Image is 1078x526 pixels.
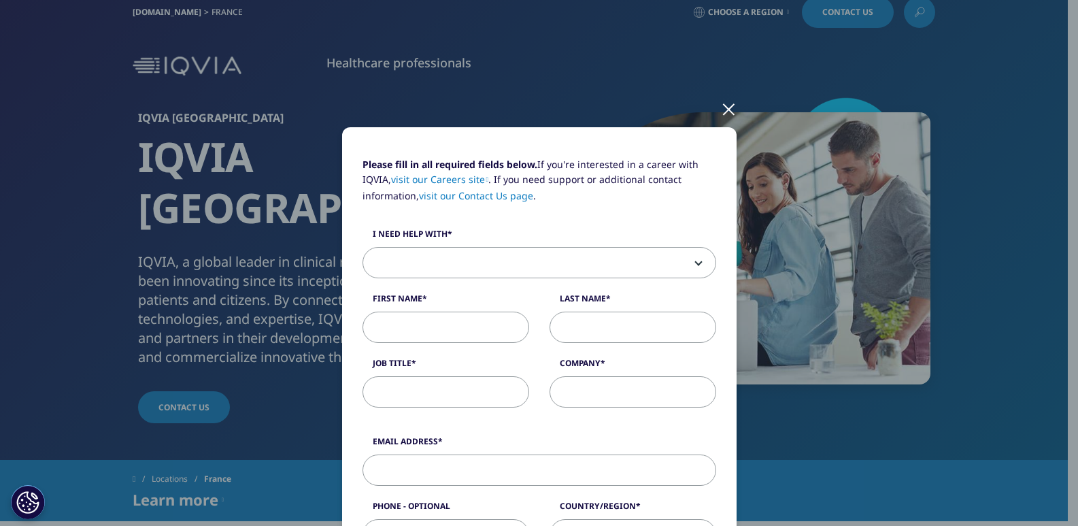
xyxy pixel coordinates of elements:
p: If you're interested in a career with IQVIA, . If you need support or additional contact informat... [363,157,716,214]
a: visit our Careers site [391,173,489,186]
label: I need help with [363,228,716,247]
label: First Name [363,293,529,312]
a: visit our Contact Us page [419,189,533,202]
label: Email Address [363,435,716,455]
label: Company [550,357,716,376]
button: Cookie Settings [11,485,45,519]
label: Phone - Optional [363,500,529,519]
label: Country/Region [550,500,716,519]
label: Last Name [550,293,716,312]
strong: Please fill in all required fields below. [363,158,537,171]
label: Job Title [363,357,529,376]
